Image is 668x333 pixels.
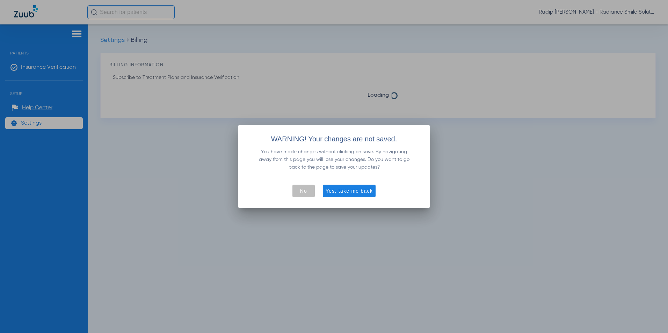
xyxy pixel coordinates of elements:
span: No [300,187,307,194]
p: You have made changes without clicking on save. By navigating away from this page you will lose y... [255,148,413,171]
iframe: Chat Widget [633,299,668,333]
button: No [292,185,315,197]
h1: WARNING! Your changes are not saved. [247,133,421,145]
span: Yes, take me back [326,187,373,194]
button: Yes, take me back [323,185,376,197]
